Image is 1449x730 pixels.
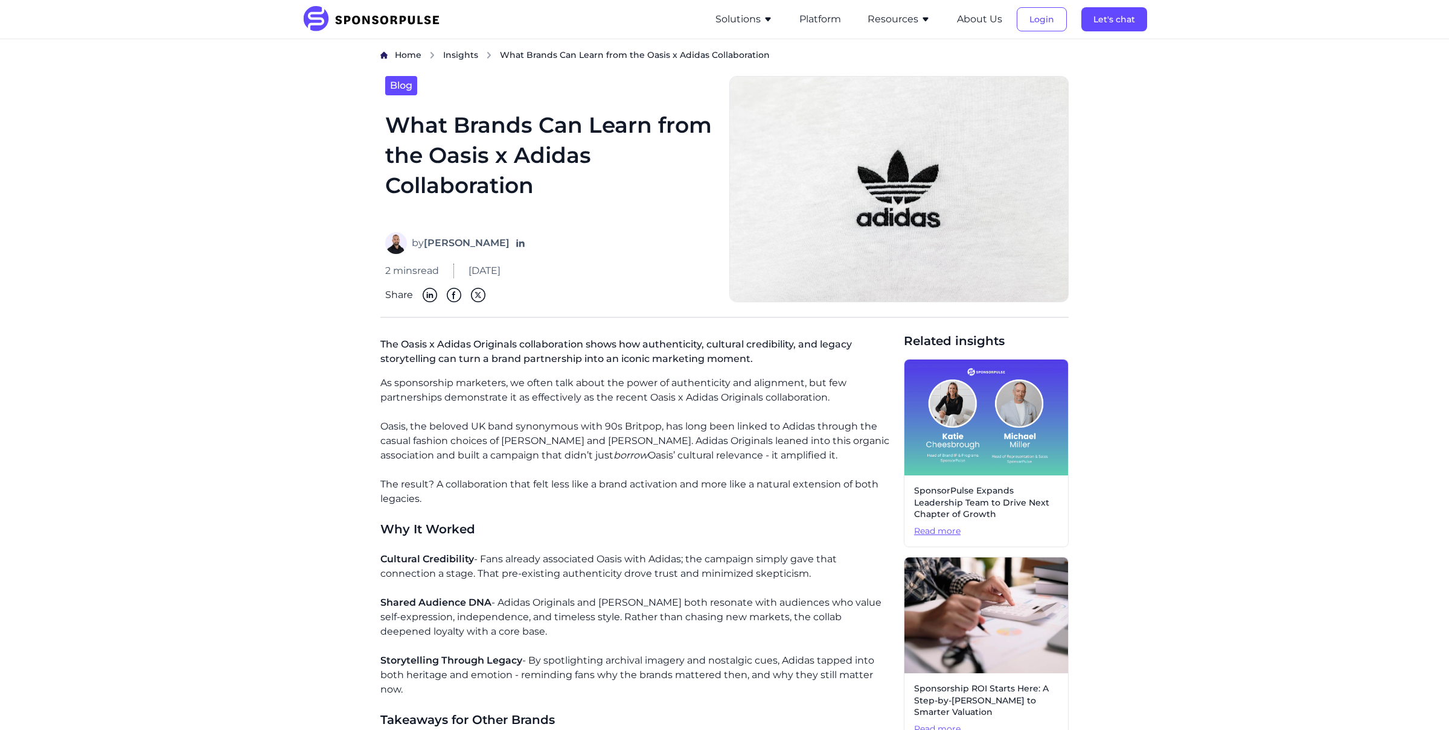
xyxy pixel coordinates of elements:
[443,49,478,62] a: Insights
[799,12,841,27] button: Platform
[1389,672,1449,730] iframe: Chat Widget
[380,713,555,727] span: Takeaways for Other Brands
[729,76,1069,302] img: Christian Wiediger, courtesy of Unsplash
[385,264,439,278] span: 2 mins read
[799,14,841,25] a: Platform
[429,51,436,59] img: chevron right
[380,419,894,463] p: Oasis, the beloved UK band synonymous with 90s Britpop, has long been linked to Adidas through th...
[447,288,461,302] img: Facebook
[385,110,715,218] h1: What Brands Can Learn from the Oasis x Adidas Collaboration
[514,237,526,249] a: Follow on LinkedIn
[469,264,501,278] span: [DATE]
[914,525,1058,538] span: Read more
[1081,14,1147,25] a: Let's chat
[957,12,1002,27] button: About Us
[424,237,510,249] strong: [PERSON_NAME]
[380,477,894,506] p: The result? A collaboration that felt less like a brand activation and more like a natural extens...
[613,449,648,461] i: borrow
[715,12,773,27] button: Solutions
[914,683,1058,719] span: Sponsorship ROI Starts Here: A Step-by-[PERSON_NAME] to Smarter Valuation
[1017,14,1067,25] a: Login
[395,49,421,62] a: Home
[380,655,522,666] span: Storytelling Through Legacy
[380,553,474,565] span: Cultural Credibility
[395,49,421,60] span: Home
[380,376,894,405] p: As sponsorship marketers, we often talk about the power of authenticity and alignment, but few pa...
[385,232,407,254] img: Eddy Sidani
[904,359,1069,547] a: SponsorPulse Expands Leadership Team to Drive Next Chapter of GrowthRead more
[443,49,478,60] span: Insights
[500,49,770,61] span: What Brands Can Learn from the Oasis x Adidas Collaboration
[471,288,485,302] img: Twitter
[412,236,510,250] span: by
[914,485,1058,521] span: SponsorPulse Expands Leadership Team to Drive Next Chapter of Growth
[302,6,449,33] img: SponsorPulse
[904,360,1068,475] img: Katie Cheesbrough and Michael Miller Join SponsorPulse to Accelerate Strategic Services
[380,51,388,59] img: Home
[957,14,1002,25] a: About Us
[385,76,417,95] a: Blog
[380,522,475,536] span: Why It Worked
[904,557,1068,673] img: Getty Images courtesy of Unsplash
[904,332,1069,349] span: Related insights
[380,332,894,376] p: The Oasis x Adidas Originals collaboration shows how authenticity, cultural credibility, and lega...
[1017,7,1067,31] button: Login
[485,51,493,59] img: chevron right
[1081,7,1147,31] button: Let's chat
[380,595,894,639] p: - Adidas Originals and [PERSON_NAME] both resonate with audiences who value self-expression, inde...
[380,653,894,697] p: - By spotlighting archival imagery and nostalgic cues, Adidas tapped into both heritage and emoti...
[385,288,413,302] span: Share
[423,288,437,302] img: Linkedin
[380,597,491,608] span: Shared Audience DNA
[380,552,894,581] p: - Fans already associated Oasis with Adidas; the campaign simply gave that connection a stage. Th...
[868,12,930,27] button: Resources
